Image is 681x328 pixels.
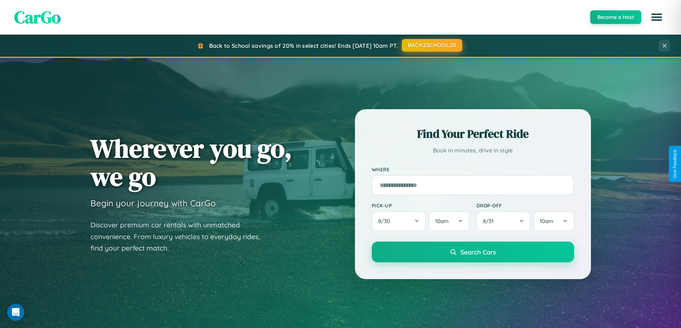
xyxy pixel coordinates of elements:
h2: Find Your Perfect Ride [372,126,574,142]
h1: Wherever you go, we go [90,134,292,191]
button: Search Cars [372,242,574,262]
button: 8/30 [372,211,426,231]
span: Search Cars [460,248,496,256]
span: Back to School savings of 20% in select cities! Ends [DATE] 10am PT. [209,42,398,49]
div: Open Intercom Messenger [7,304,24,321]
button: 10am [429,211,469,231]
span: 8 / 30 [378,218,394,224]
span: CarGo [14,5,61,29]
div: Give Feedback [672,150,677,178]
button: 8/31 [477,211,531,231]
label: Drop-off [477,202,574,208]
button: Open menu [647,7,667,27]
label: Where [372,166,574,172]
span: 10am [540,218,553,224]
button: 10am [533,211,574,231]
label: Pick-up [372,202,469,208]
button: Become a Host [590,10,641,24]
h3: Begin your journey with CarGo [90,198,216,208]
p: Book in minutes, drive in style [372,145,574,156]
p: Discover premium car rentals with unmatched convenience. From luxury vehicles to everyday rides, ... [90,219,269,254]
span: 8 / 31 [483,218,497,224]
button: BACK2SCHOOL20 [402,39,462,52]
span: 10am [435,218,449,224]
